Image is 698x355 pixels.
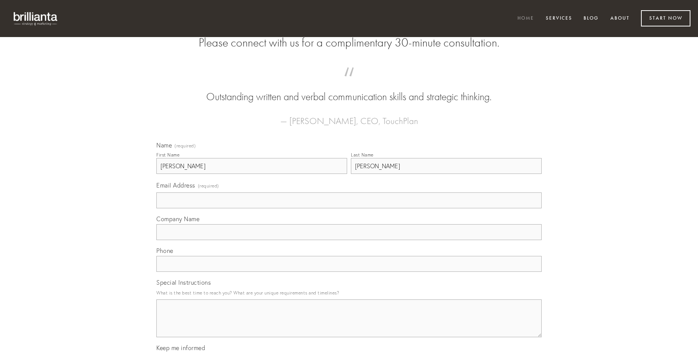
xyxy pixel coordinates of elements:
[351,152,374,158] div: Last Name
[156,247,173,254] span: Phone
[8,8,64,29] img: brillianta - research, strategy, marketing
[156,181,195,189] span: Email Address
[156,288,542,298] p: What is the best time to reach you? What are your unique requirements and timelines?
[605,12,635,25] a: About
[513,12,539,25] a: Home
[156,279,211,286] span: Special Instructions
[156,215,199,223] span: Company Name
[174,144,196,148] span: (required)
[168,104,530,129] figcaption: — [PERSON_NAME], CEO, TouchPlan
[579,12,604,25] a: Blog
[156,141,172,149] span: Name
[198,181,219,191] span: (required)
[168,75,530,104] blockquote: Outstanding written and verbal communication skills and strategic thinking.
[168,75,530,90] span: “
[156,36,542,50] h2: Please connect with us for a complimentary 30-minute consultation.
[541,12,577,25] a: Services
[156,344,205,352] span: Keep me informed
[156,152,179,158] div: First Name
[641,10,690,26] a: Start Now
